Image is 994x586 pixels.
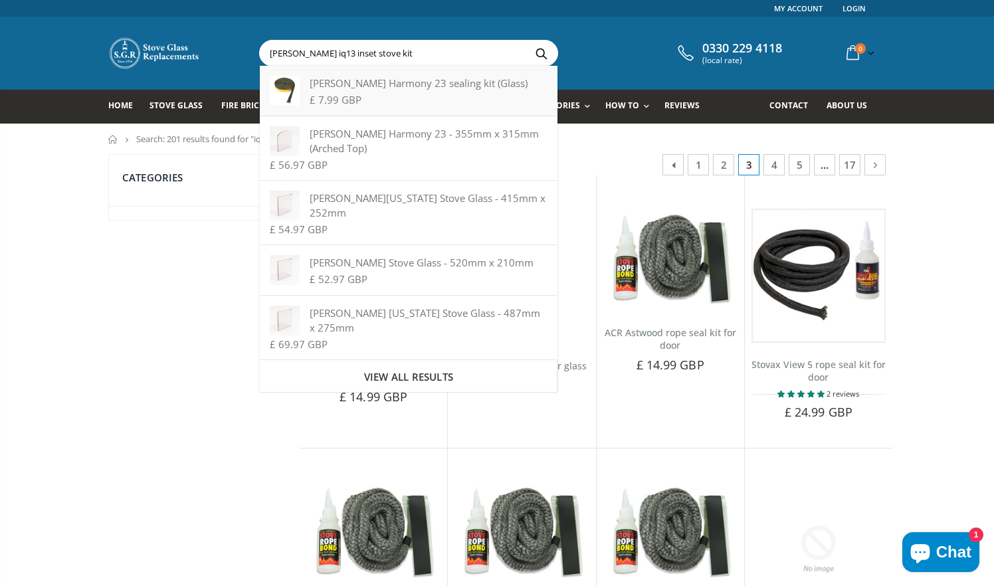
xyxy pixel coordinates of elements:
span: £ 56.97 GBP [270,158,328,171]
span: Contact [769,100,808,111]
span: 0 [855,43,866,54]
inbox-online-store-chat: Shopify online store chat [898,532,983,575]
div: [PERSON_NAME] Harmony 23 sealing kit (Glass) [270,76,547,90]
div: [PERSON_NAME][US_STATE] Stove Glass - 415mm x 252mm [270,191,547,220]
div: [PERSON_NAME] Stove Glass - 520mm x 210mm [270,255,547,270]
a: Stovax View 5 rope seal kit for door [751,358,886,383]
span: £ 24.99 GBP [785,404,852,420]
span: £ 54.97 GBP [270,223,328,236]
img: Stovax View 5 door rope kit [751,209,886,343]
a: Contact [769,90,818,124]
div: [PERSON_NAME] [US_STATE] Stove Glass - 487mm x 275mm [270,306,547,335]
img: ACR Buxton rope seal kit for door [306,482,441,585]
a: Accessories [526,90,597,124]
span: How To [605,100,639,111]
a: Stove Glass [149,90,213,124]
img: Charnwood 008/PV21 door rope kit [454,482,589,585]
span: £ 7.99 GBP [310,93,361,106]
a: Home [108,135,118,144]
a: Home [108,90,143,124]
span: £ 14.99 GBP [637,357,704,373]
span: Categories [122,171,183,184]
a: 1 [688,154,709,175]
a: 0330 229 4118 (local rate) [674,41,782,65]
span: View all results [364,370,453,383]
button: Search [526,41,556,66]
a: ACR Astwood rope seal kit for door [605,326,736,351]
a: 2 [713,154,734,175]
span: Fire Bricks [221,100,269,111]
span: … [814,154,835,175]
span: Reviews [664,100,700,111]
a: How To [605,90,656,124]
span: 3 [738,154,759,175]
span: Home [108,100,133,111]
span: £ 14.99 GBP [340,389,407,405]
a: 5 [789,154,810,175]
div: [PERSON_NAME] Harmony 23 - 355mm x 315mm (Arched Top) [270,126,547,155]
a: 0 [841,40,877,66]
span: (local rate) [702,56,782,65]
span: About us [827,100,867,111]
a: About us [827,90,877,124]
span: 2 reviews [827,389,859,399]
span: Search: 201 results found for "iq13 seal kit" [136,133,303,145]
a: 17 [839,154,860,175]
img: ACR Astwood rope seal kit for door [603,209,738,312]
a: 4 [763,154,785,175]
img: Dunsley Highlander rope seal kit for door [603,482,738,585]
span: £ 52.97 GBP [310,272,367,286]
input: Search your stove brand... [260,41,706,66]
img: Stove Glass Replacement [108,37,201,70]
a: Fire Bricks [221,90,279,124]
span: Stove Glass [149,100,203,111]
span: 5.00 stars [777,389,827,399]
span: £ 69.97 GBP [270,338,328,351]
span: 0330 229 4118 [702,41,782,56]
a: Reviews [664,90,710,124]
